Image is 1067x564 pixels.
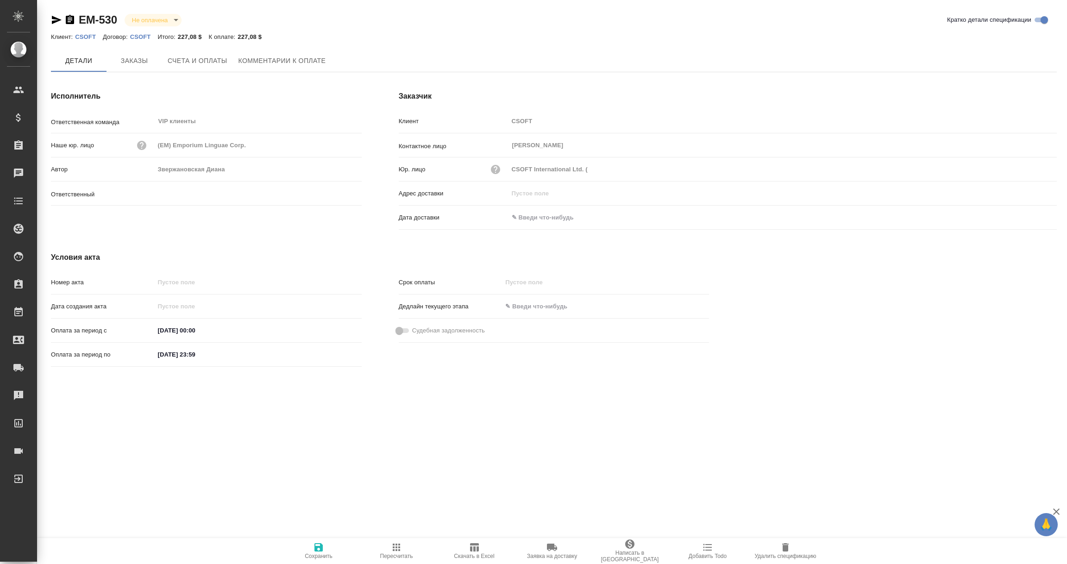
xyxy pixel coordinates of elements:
p: Клиент: [51,33,75,40]
input: ✎ Введи что-нибудь [502,300,583,313]
input: Пустое поле [508,187,1057,200]
p: Оплата за период по [51,350,155,359]
p: CSOFT [130,33,158,40]
button: Скопировать ссылку для ЯМессенджера [51,14,62,25]
input: Пустое поле [155,300,236,313]
p: Клиент [399,117,508,126]
button: 🙏 [1035,513,1058,536]
p: Юр. лицо [399,165,426,174]
h4: Заказчик [399,91,1057,102]
p: Дата создания акта [51,302,155,311]
span: Кратко детали спецификации [947,15,1031,25]
p: Итого: [157,33,177,40]
p: CSOFT [75,33,103,40]
p: Наше юр. лицо [51,141,94,150]
input: Пустое поле [155,163,362,176]
button: Не оплачена [129,16,170,24]
span: Комментарии к оплате [239,55,326,67]
span: Счета и оплаты [168,55,227,67]
span: 🙏 [1038,515,1054,534]
p: Контактное лицо [399,142,508,151]
input: Пустое поле [508,163,1057,176]
h4: Условия акта [51,252,709,263]
input: Пустое поле [508,114,1057,128]
p: 227,08 $ [178,33,209,40]
a: CSOFT [75,32,103,40]
h4: Исполнитель [51,91,362,102]
p: Договор: [103,33,130,40]
p: Автор [51,165,155,174]
div: Не оплачена [125,14,182,26]
input: Пустое поле [502,276,583,289]
input: Пустое поле [155,276,362,289]
input: ✎ Введи что-нибудь [155,348,236,361]
p: Дата доставки [399,213,508,222]
p: Ответственная команда [51,118,155,127]
span: Судебная задолженность [412,326,485,335]
p: Дедлайн текущего этапа [399,302,502,311]
button: Open [357,193,358,194]
input: ✎ Введи что-нибудь [155,324,236,337]
p: Ответственный [51,190,155,199]
span: Заказы [112,55,157,67]
p: Оплата за период с [51,326,155,335]
p: Адрес доставки [399,189,508,198]
p: К оплате: [209,33,238,40]
a: CSOFT [130,32,158,40]
a: EM-530 [79,13,117,26]
p: 227,08 $ [238,33,269,40]
span: Детали [56,55,101,67]
p: Срок оплаты [399,278,502,287]
p: Номер акта [51,278,155,287]
button: Скопировать ссылку [64,14,75,25]
input: ✎ Введи что-нибудь [508,211,590,224]
input: Пустое поле [155,138,362,152]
